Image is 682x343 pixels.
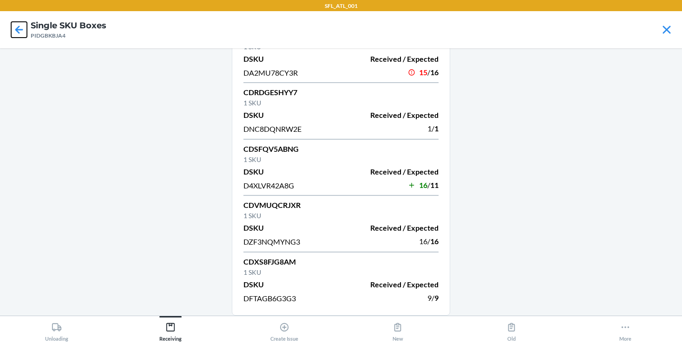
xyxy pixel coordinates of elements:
p: DSKU [243,110,335,121]
span: / [427,68,430,77]
span: / [427,181,430,189]
div: More [619,318,631,342]
p: 1 SKU [243,267,439,277]
p: CDRDGESHYY7 [243,87,439,98]
button: Create Issue [227,316,341,342]
span: / [427,237,430,246]
p: DSKU [243,279,335,290]
button: New [341,316,455,342]
p: 1 SKU [243,211,439,220]
p: DSKU [243,222,335,233]
span: 16 [419,237,427,246]
span: 11 [430,181,439,189]
p: Received / Expected [347,166,439,177]
p: Received / Expected [347,110,439,121]
button: Receiving [114,316,228,342]
h4: Single SKU Boxes [31,19,106,32]
span: D4XLVR42A8G [243,181,294,190]
span: DNC8DQNRW2E [243,124,302,133]
p: CDSFQV5ABNG [243,143,439,155]
span: / [432,124,434,133]
p: CDXS8FJG8AM [243,256,439,267]
p: DSKU [243,53,335,65]
div: PIDGBKBJA4 [31,32,106,40]
p: DSKU [243,166,335,177]
button: More [568,316,682,342]
span: 1 [427,124,432,133]
span: 16 [430,237,439,246]
span: 9 [427,293,432,302]
span: DFTAGB6G3G3 [243,294,296,303]
p: Received / Expected [347,279,439,290]
span: 15 [419,68,427,77]
div: Unloading [45,318,68,342]
div: New [393,318,403,342]
div: Receiving [159,318,182,342]
span: DA2MU78CY3R [243,68,298,77]
span: / [432,293,434,302]
button: Old [455,316,569,342]
p: SFL_ATL_001 [325,2,358,10]
p: Received / Expected [347,222,439,233]
span: 1 [434,124,439,133]
span: 9 [434,293,439,302]
span: 16 [419,181,427,189]
div: Create Issue [270,318,298,342]
p: 1 SKU [243,98,439,108]
div: Old [506,318,517,342]
span: DZF3NQMYNG3 [243,237,300,246]
p: CDVMUQCRJXR [243,200,439,211]
span: 16 [430,68,439,77]
p: Received / Expected [347,53,439,65]
p: 1 SKU [243,155,439,164]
